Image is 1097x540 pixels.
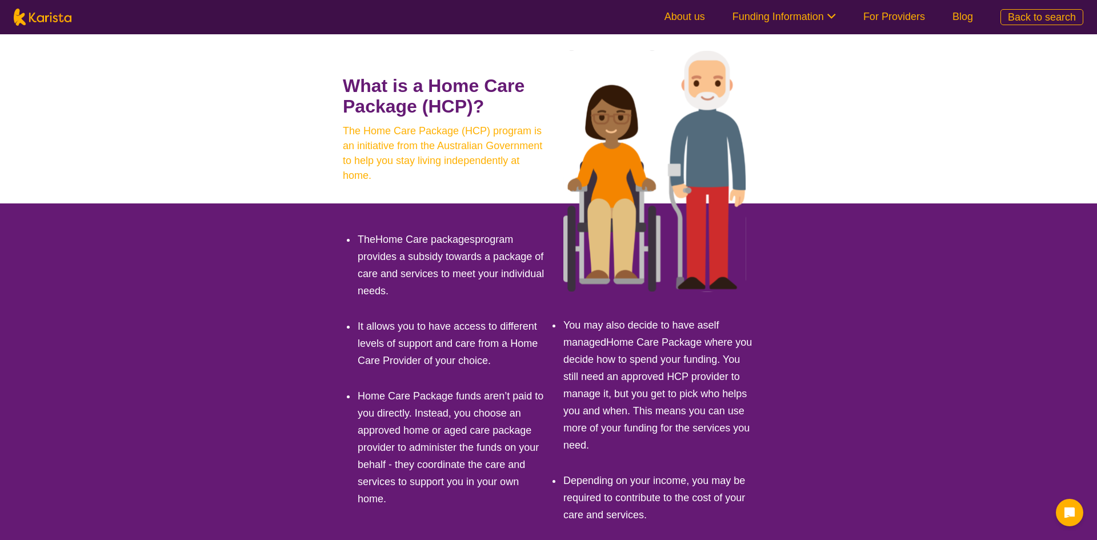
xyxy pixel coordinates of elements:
li: Depending on your income, you may be required to contribute to the cost of your care and services. [562,472,754,523]
img: Karista logo [14,9,71,26]
li: Home Care Package funds aren’t paid to you directly. Instead, you choose an approved home or aged... [357,387,548,507]
li: It allows you to have access to different levels of support and care from a Home Care Provider of... [357,318,548,369]
b: self managed [563,319,719,348]
a: About us [664,11,705,22]
li: You may also decide to have a Home Care Package where you decide how to spend your funding. You s... [562,317,754,454]
b: What is a Home Care Package (HCP)? [343,75,525,117]
a: Back to search [1000,9,1083,25]
span: Back to search [1008,11,1076,23]
a: For Providers [863,11,925,22]
a: Funding Information [732,11,836,22]
b: Home Care packages [375,234,475,245]
img: Search NDIS services with Karista [563,50,746,292]
li: The program provides a subsidy towards a package of care and services to meet your individual needs. [357,231,548,299]
a: Blog [952,11,973,22]
b: The Home Care Package (HCP) program is an initiative from the Australian Government to help you s... [343,123,543,183]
